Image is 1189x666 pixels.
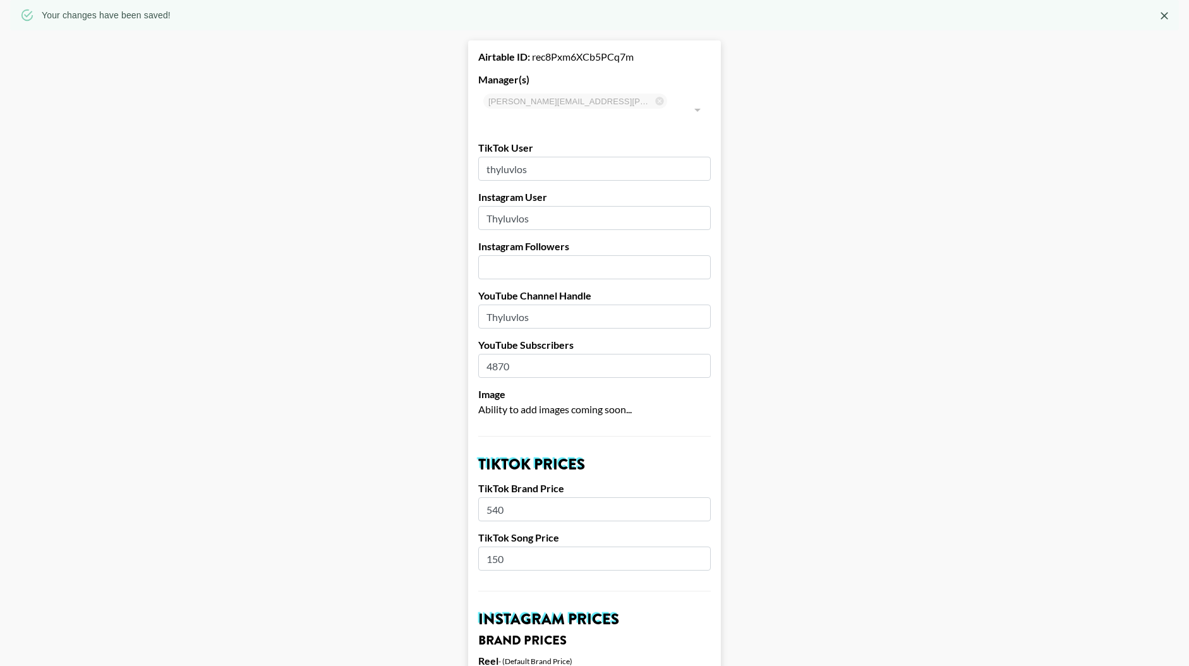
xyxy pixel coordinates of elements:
label: Instagram Followers [478,240,711,253]
label: YouTube Subscribers [478,339,711,351]
label: Image [478,388,711,401]
span: Ability to add images coming soon... [478,403,632,415]
h3: Brand Prices [478,634,711,647]
h2: TikTok Prices [478,457,711,472]
label: YouTube Channel Handle [478,289,711,302]
button: Close [1155,6,1174,25]
label: TikTok User [478,142,711,154]
strong: Airtable ID: [478,51,530,63]
div: - (Default Brand Price) [498,657,572,666]
label: Manager(s) [478,73,711,86]
label: Instagram User [478,191,711,203]
label: TikTok Brand Price [478,482,711,495]
div: Your changes have been saved! [42,4,171,27]
h2: Instagram Prices [478,612,711,627]
label: TikTok Song Price [478,531,711,544]
div: rec8Pxm6XCb5PCq7m [478,51,711,63]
